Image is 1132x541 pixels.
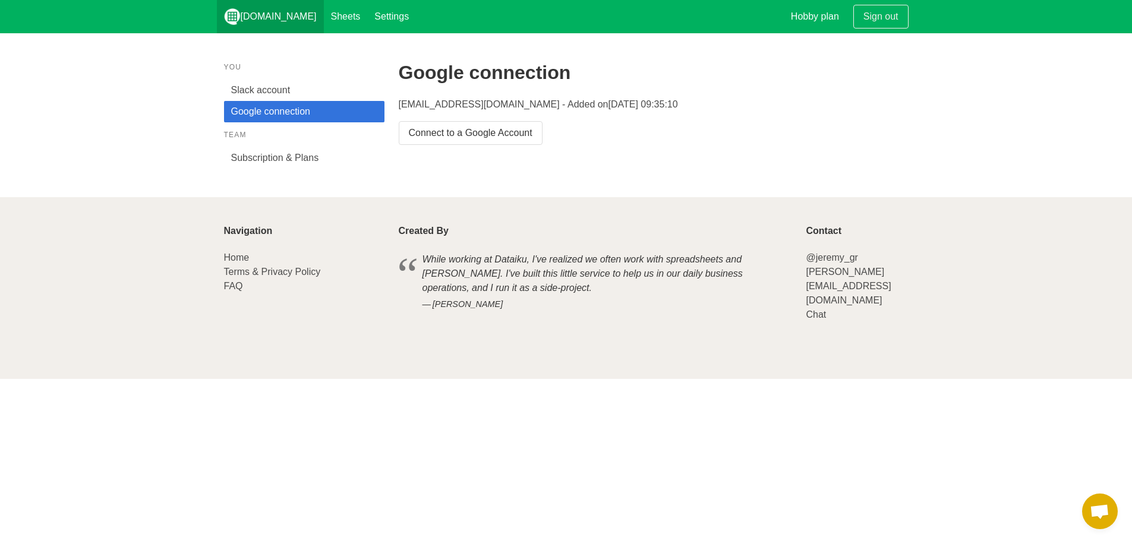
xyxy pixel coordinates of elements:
[1082,493,1118,529] a: Open chat
[399,121,543,145] a: Connect to a Google Account
[399,251,792,313] blockquote: While working at Dataiku, I've realized we often work with spreadsheets and [PERSON_NAME]. I've b...
[806,309,826,319] a: Chat
[806,267,891,305] a: [PERSON_NAME][EMAIL_ADDRESS][DOMAIN_NAME]
[399,97,909,112] p: [EMAIL_ADDRESS][DOMAIN_NAME] - Added on
[224,252,250,262] a: Home
[399,226,792,236] p: Created By
[806,226,908,236] p: Contact
[224,62,384,72] p: You
[224,129,384,140] p: Team
[224,101,384,122] a: Google connection
[224,281,243,291] a: FAQ
[608,99,678,109] span: [DATE] 09:35:10
[224,267,321,277] a: Terms & Privacy Policy
[224,147,384,169] a: Subscription & Plans
[399,62,909,83] h2: Google connection
[224,226,384,236] p: Navigation
[224,8,241,25] img: logo_v2_white.png
[224,80,384,101] a: Slack account
[853,5,909,29] a: Sign out
[422,298,768,311] cite: [PERSON_NAME]
[806,252,857,262] a: @jeremy_gr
